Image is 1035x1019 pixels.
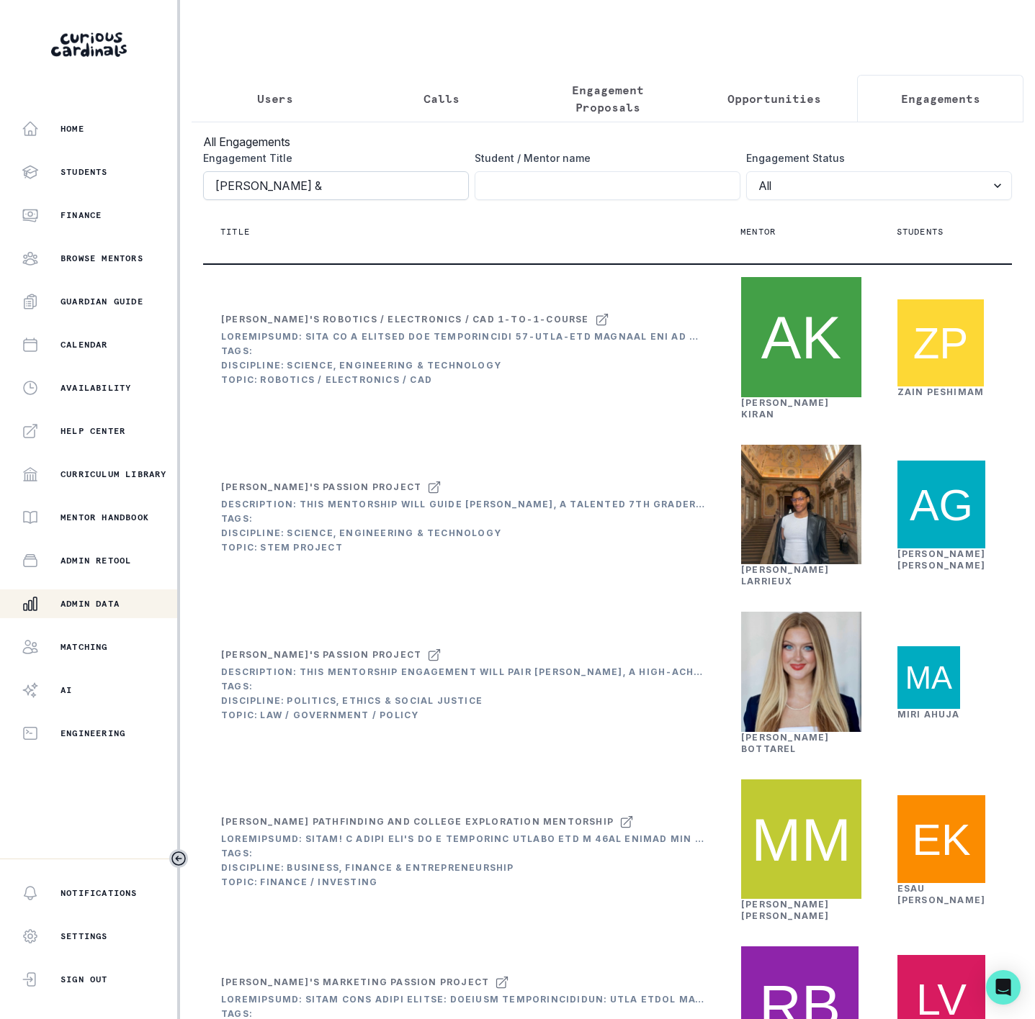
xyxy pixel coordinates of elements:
p: Finance [61,209,102,221]
p: Admin Retool [61,555,131,566]
label: Student / Mentor name [475,150,732,166]
label: Engagement Title [203,150,460,166]
a: [PERSON_NAME] Larrieux [741,564,830,587]
div: Loremipsumd: Sita co a elitsed doe temporincidi 57-utla-etd magnaal eni ad minimv quisnostru exer... [221,331,705,343]
div: Topic: Law / Government / Policy [221,710,705,721]
p: AI [61,684,72,696]
div: Tags: [221,681,705,692]
div: Discipline: Science, Engineering & Technology [221,527,705,539]
div: [PERSON_NAME]'s Passion Project [221,649,421,661]
div: [PERSON_NAME] Pathfinding and College Exploration Mentorship [221,816,614,828]
a: [PERSON_NAME] [PERSON_NAME] [741,899,830,921]
div: Description: This mentorship engagement will pair [PERSON_NAME], a high-achieving 9th grader with... [221,666,705,678]
p: Title [220,226,250,237]
p: Curriculum Library [61,468,167,480]
p: Engineering [61,728,125,739]
div: Discipline: Business, Finance & Entrepreneurship [221,862,705,874]
a: Miri Ahuja [897,709,960,720]
p: Help Center [61,425,125,437]
p: Home [61,123,84,135]
p: Calls [424,90,460,107]
p: Admin Data [61,598,120,610]
div: Topic: STEM Project [221,542,705,553]
div: Description: This mentorship will guide [PERSON_NAME], a talented 7th grader at [GEOGRAPHIC_DATA]... [221,499,705,510]
p: Settings [61,930,108,942]
p: Availability [61,382,131,394]
a: [PERSON_NAME] Kiran [741,397,830,420]
div: Loremipsumd: Sitam! C adipi eli's do e temporinc utlabo etd m 46al enimad min ve quisn ex ullamco... [221,833,705,845]
div: Tags: [221,848,705,859]
p: Engagement Proposals [537,81,678,116]
img: Curious Cardinals Logo [51,32,127,57]
a: [PERSON_NAME] Bottarel [741,732,830,754]
p: Notifications [61,887,138,899]
p: Browse Mentors [61,253,143,264]
div: Topic: Finance / Investing [221,877,705,888]
p: Matching [61,641,108,653]
div: Discipline: Science, Engineering & Technology [221,360,705,371]
label: Engagement Status [746,150,1003,166]
a: Zain Peshimam [897,386,985,397]
p: Users [257,90,293,107]
div: Topic: Robotics / Electronics / CAD [221,374,705,386]
div: Discipline: Politics, Ethics & Social Justice [221,695,705,707]
a: Esau [PERSON_NAME] [897,883,986,905]
div: [PERSON_NAME]'s Robotics / Electronics / CAD 1-to-1-course [221,314,589,325]
div: Loremipsumd: Sitam cons adipi elitse: Doeiusm temporincididun: Utla etdol magnaaliq eni ad minim ... [221,994,705,1005]
div: Open Intercom Messenger [986,970,1021,1005]
p: Mentor [740,226,776,237]
div: Tags: [221,513,705,525]
p: Calendar [61,339,108,350]
p: Guardian Guide [61,296,143,307]
p: Students [61,166,108,178]
p: Students [897,226,944,237]
div: [PERSON_NAME]'s Marketing Passion Project [221,977,489,988]
p: Sign Out [61,974,108,985]
p: Opportunities [727,90,821,107]
h3: All Engagements [203,133,1012,150]
p: Mentor Handbook [61,512,149,523]
button: Toggle sidebar [169,849,188,868]
p: Engagements [901,90,980,107]
div: [PERSON_NAME]'s Passion Project [221,481,421,493]
div: Tags: [221,345,705,357]
a: [PERSON_NAME] [PERSON_NAME] [897,548,986,571]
